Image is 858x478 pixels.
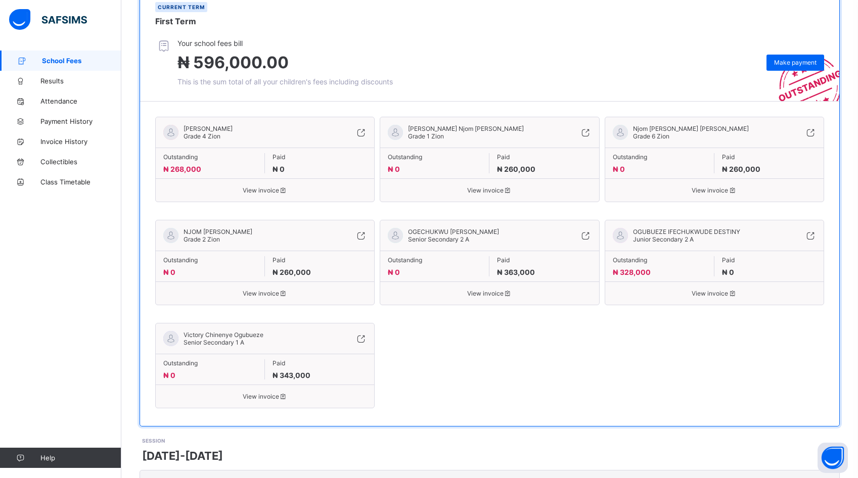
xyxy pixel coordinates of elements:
[163,268,175,276] span: ₦ 0
[408,235,469,243] span: Senior Secondary 2 A
[388,290,591,297] span: View invoice
[42,57,121,65] span: School Fees
[273,165,285,173] span: ₦ 0
[184,132,220,140] span: Grade 4 Zion
[633,125,749,132] span: Njom [PERSON_NAME] [PERSON_NAME]
[163,186,367,194] span: View invoice
[633,235,694,243] span: Junior Secondary 2 A
[613,165,625,173] span: ₦ 0
[158,4,205,10] span: Current term
[497,256,591,264] span: Paid
[722,153,816,161] span: Paid
[9,9,87,30] img: safsims
[497,165,535,173] span: ₦ 260,000
[163,371,175,379] span: ₦ 0
[613,153,706,161] span: Outstanding
[388,186,591,194] span: View invoice
[163,290,367,297] span: View invoice
[633,228,740,235] span: OGUBUEZE IFECHUKWUDE DESTINY
[613,268,651,276] span: ₦ 328,000
[388,256,481,264] span: Outstanding
[184,228,252,235] span: NJOM [PERSON_NAME]
[273,268,311,276] span: ₦ 260,000
[184,339,244,346] span: Senior Secondary 1 A
[497,153,591,161] span: Paid
[177,53,289,72] span: ₦ 596,000.00
[388,153,481,161] span: Outstanding
[408,125,524,132] span: [PERSON_NAME] Njom [PERSON_NAME]
[40,454,121,462] span: Help
[163,256,257,264] span: Outstanding
[273,153,367,161] span: Paid
[40,158,121,166] span: Collectibles
[388,165,400,173] span: ₦ 0
[388,268,400,276] span: ₦ 0
[40,77,121,85] span: Results
[633,132,669,140] span: Grade 6 Zion
[142,449,223,462] span: [DATE]-[DATE]
[408,132,444,140] span: Grade 1 Zion
[163,165,201,173] span: ₦ 268,000
[40,117,121,125] span: Payment History
[163,393,367,400] span: View invoice
[613,290,816,297] span: View invoice
[142,438,165,444] span: SESSION
[722,268,734,276] span: ₦ 0
[184,235,220,243] span: Grade 2 Zion
[40,178,121,186] span: Class Timetable
[273,359,367,367] span: Paid
[163,359,257,367] span: Outstanding
[818,443,848,473] button: Open asap
[155,16,196,26] span: First Term
[40,97,121,105] span: Attendance
[766,43,839,101] img: outstanding-stamp.3c148f88c3ebafa6da95868fa43343a1.svg
[177,77,393,86] span: This is the sum total of all your children's fees including discounts
[163,153,257,161] span: Outstanding
[722,165,760,173] span: ₦ 260,000
[184,125,233,132] span: [PERSON_NAME]
[774,59,817,66] span: Make payment
[613,256,706,264] span: Outstanding
[497,268,535,276] span: ₦ 363,000
[40,137,121,146] span: Invoice History
[184,331,263,339] span: Victory Chinenye Ogubueze
[273,256,367,264] span: Paid
[722,256,816,264] span: Paid
[177,39,393,47] span: Your school fees bill
[273,371,310,379] span: ₦ 343,000
[408,228,499,235] span: OGECHUKWU [PERSON_NAME]
[613,186,816,194] span: View invoice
